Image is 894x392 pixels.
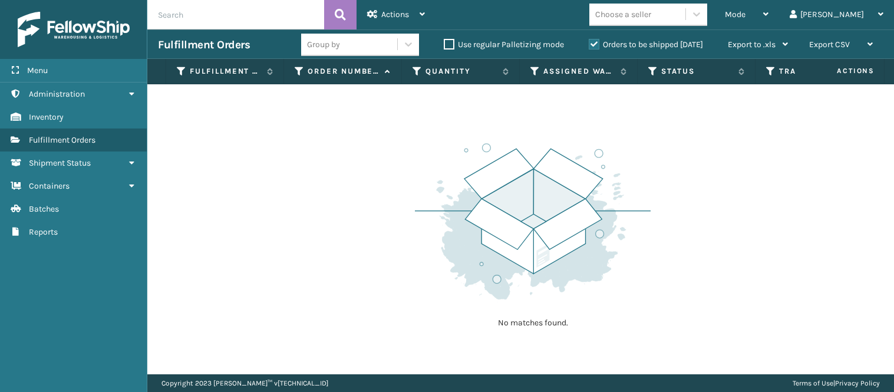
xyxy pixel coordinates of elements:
[190,66,261,77] label: Fulfillment Order Id
[800,61,882,81] span: Actions
[29,181,70,191] span: Containers
[425,66,497,77] label: Quantity
[29,158,91,168] span: Shipment Status
[661,66,733,77] label: Status
[29,227,58,237] span: Reports
[725,9,745,19] span: Mode
[18,12,130,47] img: logo
[308,66,379,77] label: Order Number
[589,39,703,50] label: Orders to be shipped [DATE]
[27,65,48,75] span: Menu
[728,39,776,50] span: Export to .xls
[29,112,64,122] span: Inventory
[307,38,340,51] div: Group by
[793,379,833,387] a: Terms of Use
[835,379,880,387] a: Privacy Policy
[29,204,59,214] span: Batches
[29,89,85,99] span: Administration
[543,66,615,77] label: Assigned Warehouse
[779,66,850,77] label: Tracking Number
[595,8,651,21] div: Choose a seller
[161,374,328,392] p: Copyright 2023 [PERSON_NAME]™ v [TECHNICAL_ID]
[444,39,564,50] label: Use regular Palletizing mode
[381,9,409,19] span: Actions
[29,135,95,145] span: Fulfillment Orders
[793,374,880,392] div: |
[809,39,850,50] span: Export CSV
[158,38,250,52] h3: Fulfillment Orders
